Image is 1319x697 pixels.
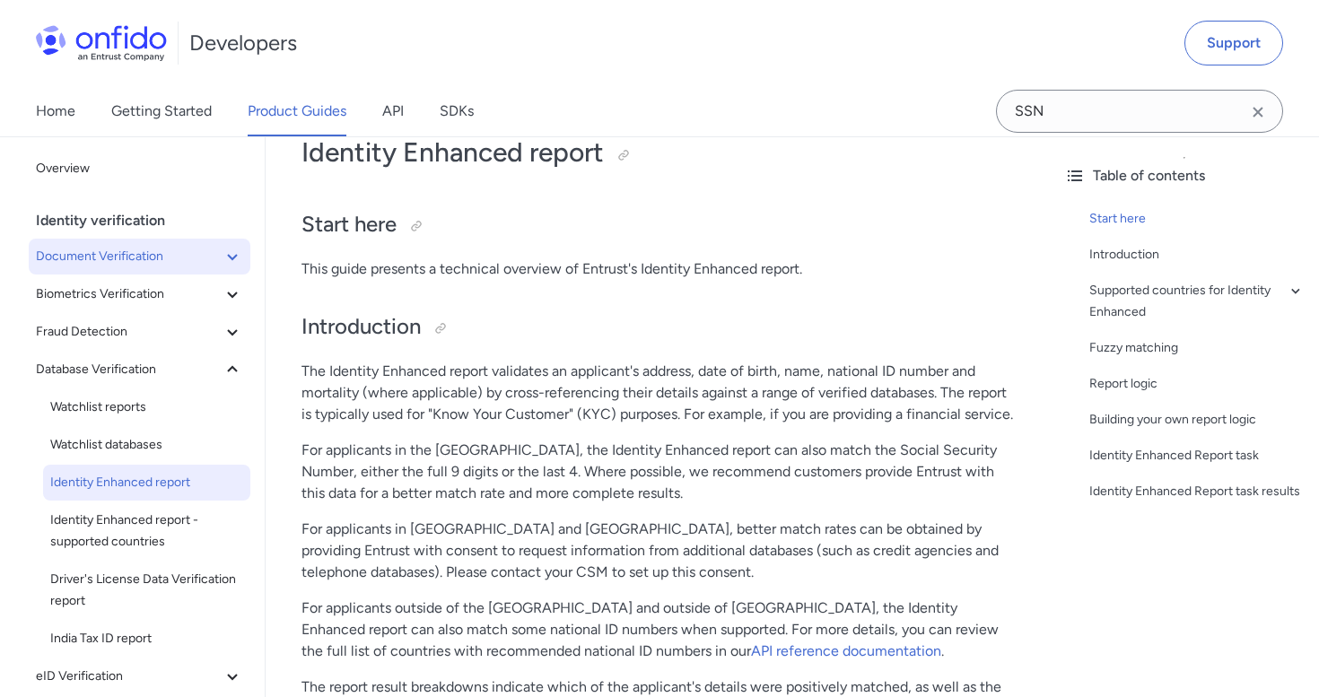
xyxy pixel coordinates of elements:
[43,389,250,425] a: Watchlist reports
[50,472,243,493] span: Identity Enhanced report
[43,427,250,463] a: Watchlist databases
[29,239,250,274] button: Document Verification
[189,29,297,57] h1: Developers
[1089,481,1305,502] a: Identity Enhanced Report task results
[50,434,243,456] span: Watchlist databases
[29,314,250,350] button: Fraud Detection
[43,465,250,501] a: Identity Enhanced report
[301,518,1014,583] p: For applicants in [GEOGRAPHIC_DATA] and [GEOGRAPHIC_DATA], better match rates can be obtained by ...
[301,210,1014,240] h2: Start here
[1089,280,1305,323] a: Supported countries for Identity Enhanced
[50,396,243,418] span: Watchlist reports
[1184,21,1283,65] a: Support
[301,361,1014,425] p: The Identity Enhanced report validates an applicant's address, date of birth, name, national ID n...
[751,642,941,659] a: API reference documentation
[301,597,1014,662] p: For applicants outside of the [GEOGRAPHIC_DATA] and outside of [GEOGRAPHIC_DATA], the Identity En...
[1089,409,1305,431] a: Building your own report logic
[36,359,222,380] span: Database Verification
[29,276,250,312] button: Biometrics Verification
[1064,165,1305,187] div: Table of contents
[1089,208,1305,230] a: Start here
[43,562,250,619] a: Driver's License Data Verification report
[1247,101,1269,123] svg: Clear search field button
[248,86,346,136] a: Product Guides
[50,569,243,612] span: Driver's License Data Verification report
[50,510,243,553] span: Identity Enhanced report - supported countries
[996,90,1283,133] input: Onfido search input field
[29,658,250,694] button: eID Verification
[111,86,212,136] a: Getting Started
[36,283,222,305] span: Biometrics Verification
[301,440,1014,504] p: For applicants in the [GEOGRAPHIC_DATA], the Identity Enhanced report can also match the Social S...
[50,628,243,649] span: India Tax ID report
[382,86,404,136] a: API
[36,246,222,267] span: Document Verification
[1089,244,1305,266] a: Introduction
[1089,337,1305,359] a: Fuzzy matching
[43,621,250,657] a: India Tax ID report
[36,321,222,343] span: Fraud Detection
[43,502,250,560] a: Identity Enhanced report - supported countries
[440,86,474,136] a: SDKs
[301,312,1014,343] h2: Introduction
[301,135,1014,170] h1: Identity Enhanced report
[36,86,75,136] a: Home
[29,151,250,187] a: Overview
[1089,373,1305,395] a: Report logic
[36,666,222,687] span: eID Verification
[1089,445,1305,466] a: Identity Enhanced Report task
[36,25,167,61] img: Onfido Logo
[29,352,250,388] button: Database Verification
[36,203,258,239] div: Identity verification
[36,158,243,179] span: Overview
[301,258,1014,280] p: This guide presents a technical overview of Entrust's Identity Enhanced report.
